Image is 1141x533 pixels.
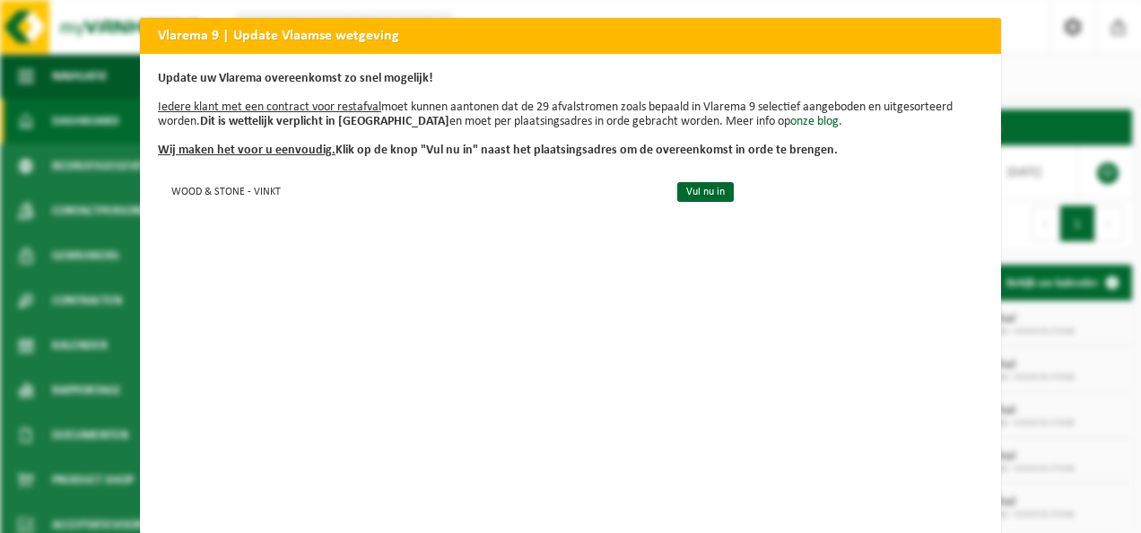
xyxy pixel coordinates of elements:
[158,144,335,157] u: Wij maken het voor u eenvoudig.
[158,144,838,157] b: Klik op de knop "Vul nu in" naast het plaatsingsadres om de overeenkomst in orde te brengen.
[790,115,842,128] a: onze blog.
[158,100,381,114] u: Iedere klant met een contract voor restafval
[200,115,449,128] b: Dit is wettelijk verplicht in [GEOGRAPHIC_DATA]
[677,182,734,202] a: Vul nu in
[140,18,1001,52] h2: Vlarema 9 | Update Vlaamse wetgeving
[158,72,983,158] p: moet kunnen aantonen dat de 29 afvalstromen zoals bepaald in Vlarema 9 selectief aangeboden en ui...
[158,176,662,205] td: WOOD & STONE - VINKT
[158,72,433,85] b: Update uw Vlarema overeenkomst zo snel mogelijk!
